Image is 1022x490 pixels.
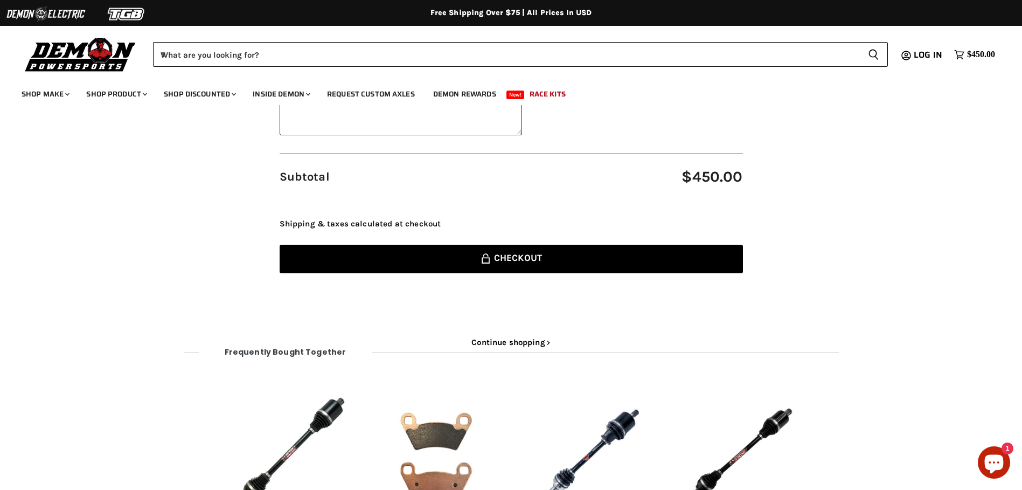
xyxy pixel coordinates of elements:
span: Subtotal [280,168,489,185]
iframe: PayPal-paypal [280,293,743,316]
button: Checkout [280,245,743,273]
a: Demon Rewards [425,83,504,105]
a: Inside Demon [245,83,317,105]
span: $450.00 [489,168,742,185]
a: $450.00 [949,47,1000,63]
img: Demon Electric Logo 2 [5,4,86,24]
form: Product [153,42,888,67]
a: Log in [909,50,949,60]
div: Free Shipping Over $75 | All Prices In USD [80,8,942,18]
a: Shop Make [13,83,76,105]
img: TGB Logo 2 [86,4,167,24]
a: Continue shopping [280,338,743,347]
button: Search [859,42,888,67]
a: Shop Product [78,83,154,105]
ul: Main menu [13,79,992,105]
inbox-online-store-chat: Shopify online store chat [975,446,1013,481]
span: Log in [914,48,942,61]
input: When autocomplete results are available use up and down arrows to review and enter to select [153,42,859,67]
span: $450.00 [967,50,995,60]
a: Shop Discounted [156,83,242,105]
a: Race Kits [522,83,574,105]
span: Frequently bought together [199,348,372,356]
a: Request Custom Axles [319,83,423,105]
div: Shipping & taxes calculated at checkout [280,218,743,230]
img: Demon Powersports [22,35,140,73]
span: New! [506,91,525,99]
